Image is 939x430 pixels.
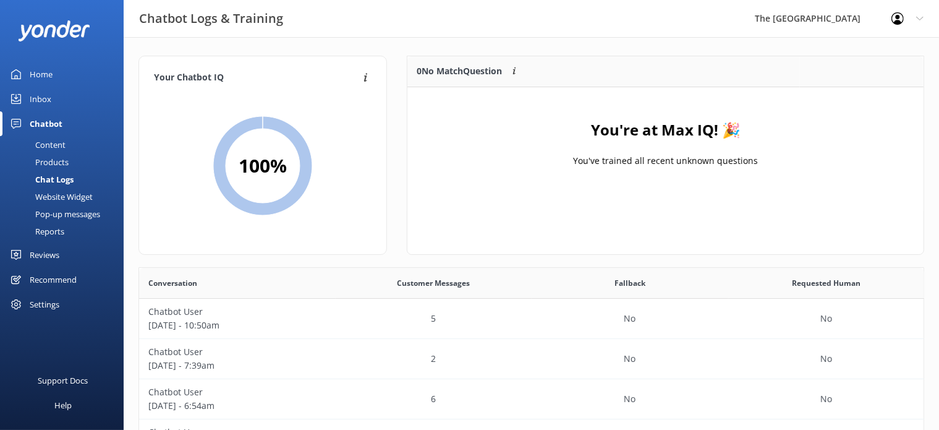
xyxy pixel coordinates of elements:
[431,392,436,406] p: 6
[624,312,635,325] p: No
[7,153,69,171] div: Products
[54,393,72,418] div: Help
[417,64,502,78] p: 0 No Match Question
[7,188,93,205] div: Website Widget
[30,87,51,111] div: Inbox
[148,399,326,413] p: [DATE] - 6:54am
[624,352,635,366] p: No
[820,392,832,406] p: No
[148,305,326,319] p: Chatbot User
[148,385,326,399] p: Chatbot User
[591,118,741,142] h4: You're at Max IQ! 🎉
[139,339,924,379] div: row
[30,111,62,136] div: Chatbot
[148,319,326,332] p: [DATE] - 10:50am
[792,277,860,289] span: Requested Human
[407,87,924,211] div: grid
[148,359,326,372] p: [DATE] - 7:39am
[7,136,66,153] div: Content
[431,312,436,325] p: 5
[30,267,77,292] div: Recommend
[148,277,197,289] span: Conversation
[148,345,326,359] p: Chatbot User
[154,71,360,85] h4: Your Chatbot IQ
[7,223,64,240] div: Reports
[239,151,287,181] h2: 100 %
[19,20,90,41] img: yonder-white-logo.png
[820,352,832,366] p: No
[7,171,74,188] div: Chat Logs
[573,154,758,168] p: You've trained all recent unknown questions
[614,277,645,289] span: Fallback
[7,136,124,153] a: Content
[7,171,124,188] a: Chat Logs
[7,153,124,171] a: Products
[30,62,53,87] div: Home
[7,223,124,240] a: Reports
[7,205,100,223] div: Pop-up messages
[7,205,124,223] a: Pop-up messages
[139,379,924,419] div: row
[624,392,635,406] p: No
[38,368,88,393] div: Support Docs
[7,188,124,205] a: Website Widget
[139,299,924,339] div: row
[139,9,283,28] h3: Chatbot Logs & Training
[431,352,436,366] p: 2
[397,277,470,289] span: Customer Messages
[30,243,59,267] div: Reviews
[30,292,59,317] div: Settings
[820,312,832,325] p: No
